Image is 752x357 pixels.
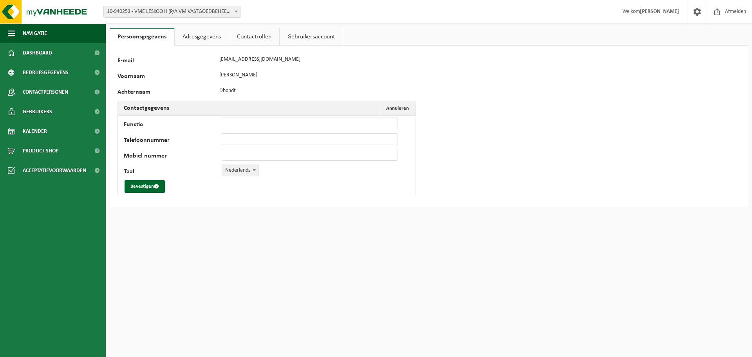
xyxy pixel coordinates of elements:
[386,106,409,111] span: Annuleren
[23,141,58,161] span: Product Shop
[124,169,222,176] label: Taal
[23,43,52,63] span: Dashboard
[124,153,222,161] label: Mobiel nummer
[118,101,175,115] h2: Contactgegevens
[229,28,279,46] a: Contactrollen
[23,82,68,102] span: Contactpersonen
[222,165,258,176] span: Nederlands
[380,101,415,115] button: Annuleren
[117,73,215,81] label: Voornaam
[23,24,47,43] span: Navigatie
[280,28,343,46] a: Gebruikersaccount
[124,137,222,145] label: Telefoonnummer
[23,102,52,121] span: Gebruikers
[124,121,222,129] label: Functie
[125,180,165,193] button: Bevestigen
[175,28,229,46] a: Adresgegevens
[104,6,240,17] span: 10-940253 - VME LESKOO II (P/A VM VASTGOEDBEHEER BV) - OUDENAARDE
[110,28,174,46] a: Persoonsgegevens
[222,165,258,176] span: Nederlands
[640,9,679,14] strong: [PERSON_NAME]
[23,121,47,141] span: Kalender
[117,89,215,97] label: Achternaam
[23,161,86,180] span: Acceptatievoorwaarden
[103,6,240,18] span: 10-940253 - VME LESKOO II (P/A VM VASTGOEDBEHEER BV) - OUDENAARDE
[117,58,215,65] label: E-mail
[23,63,69,82] span: Bedrijfsgegevens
